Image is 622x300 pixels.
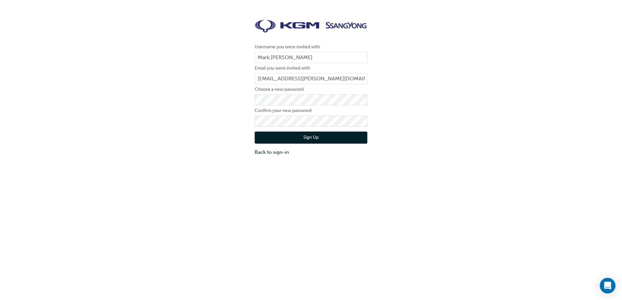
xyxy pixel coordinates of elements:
label: Username you were invited with [255,43,367,51]
label: Choose a new password [255,86,367,93]
img: kgm [255,20,367,33]
a: Back to sign-in [255,149,367,156]
label: Confirm your new password [255,107,367,115]
div: Open Intercom Messenger [600,278,615,293]
button: Sign Up [255,132,367,144]
label: Email you were invited with [255,64,367,72]
input: Username [255,52,367,63]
